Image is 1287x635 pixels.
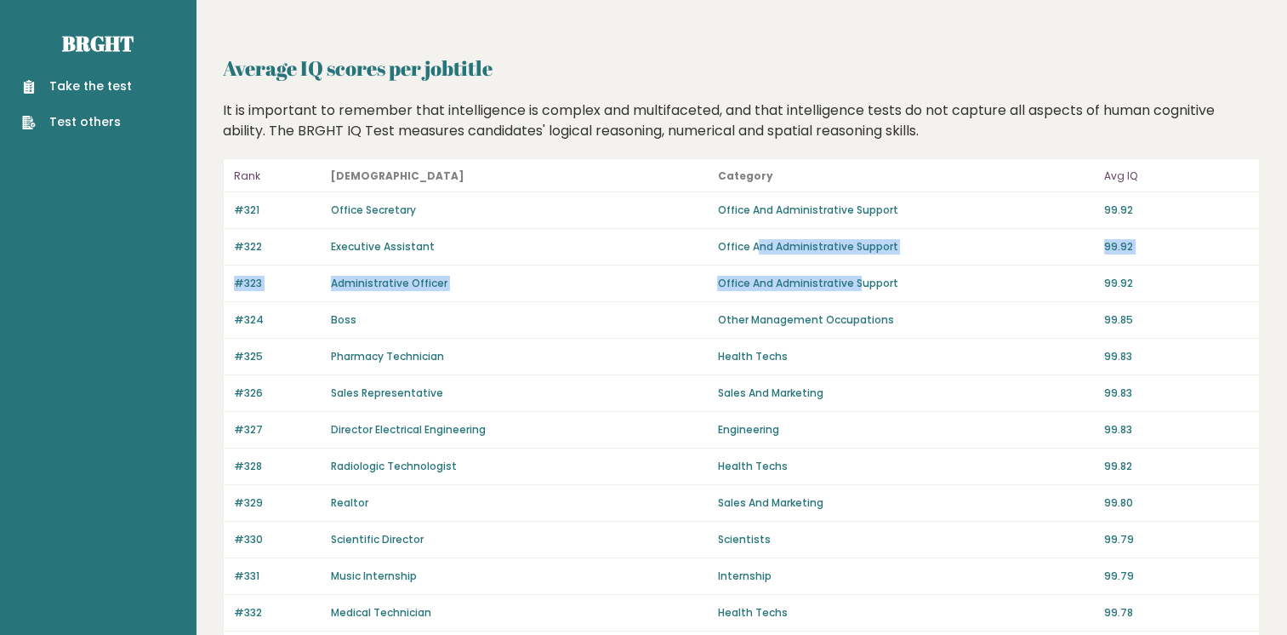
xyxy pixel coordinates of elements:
a: Music Internship [331,569,417,583]
p: #326 [234,386,321,401]
p: 99.83 [1104,349,1249,364]
p: Engineering [717,422,1093,438]
a: Medical Technician [331,605,431,620]
p: 99.78 [1104,605,1249,621]
p: Internship [717,569,1093,584]
p: #321 [234,203,321,218]
p: Office And Administrative Support [717,276,1093,291]
a: Executive Assistant [331,239,435,254]
a: Director Electrical Engineering [331,422,486,437]
a: Pharmacy Technician [331,349,444,363]
p: 99.83 [1104,386,1249,401]
p: #323 [234,276,321,291]
p: Other Management Occupations [717,312,1093,328]
a: Office Secretary [331,203,416,217]
p: #324 [234,312,321,328]
p: Health Techs [717,605,1093,621]
p: #330 [234,532,321,547]
p: Health Techs [717,459,1093,474]
a: Scientific Director [331,532,424,546]
b: [DEMOGRAPHIC_DATA] [331,169,464,183]
a: Boss [331,312,356,327]
a: Radiologic Technologist [331,459,457,473]
div: It is important to remember that intelligence is complex and multifaceted, and that intelligence ... [217,100,1267,141]
p: 99.79 [1104,569,1249,584]
a: Test others [22,113,132,131]
p: #332 [234,605,321,621]
p: 99.92 [1104,203,1249,218]
p: Health Techs [717,349,1093,364]
p: #322 [234,239,321,255]
p: #327 [234,422,321,438]
a: Realtor [331,495,368,510]
p: #325 [234,349,321,364]
p: 99.83 [1104,422,1249,438]
p: 99.92 [1104,276,1249,291]
p: 99.92 [1104,239,1249,255]
p: 99.79 [1104,532,1249,547]
p: #328 [234,459,321,474]
p: Office And Administrative Support [717,203,1093,218]
p: Scientists [717,532,1093,547]
p: Sales And Marketing [717,495,1093,511]
a: Take the test [22,77,132,95]
a: Administrative Officer [331,276,447,290]
p: 99.82 [1104,459,1249,474]
p: Office And Administrative Support [717,239,1093,255]
p: 99.80 [1104,495,1249,511]
b: Category [717,169,772,183]
p: 99.85 [1104,312,1249,328]
p: #329 [234,495,321,511]
a: Sales Representative [331,386,443,400]
a: Brght [62,30,134,57]
p: Avg IQ [1104,166,1249,186]
p: Rank [234,166,321,186]
h2: Average IQ scores per jobtitle [223,53,1260,83]
p: Sales And Marketing [717,386,1093,401]
p: #331 [234,569,321,584]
